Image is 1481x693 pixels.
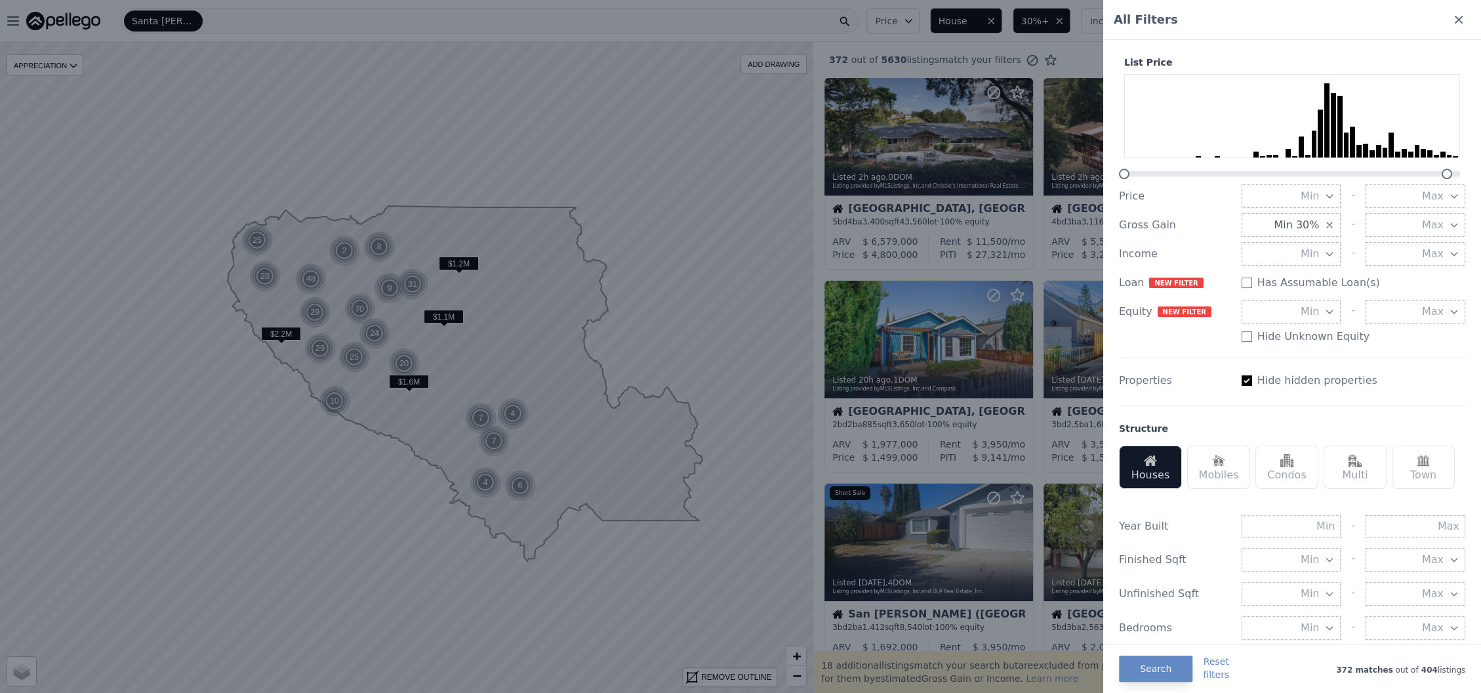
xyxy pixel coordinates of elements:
[1242,184,1341,208] button: Min
[1119,304,1231,320] div: Equity
[1392,446,1455,489] div: Town
[1351,213,1355,237] div: -
[1366,582,1465,606] button: Max
[1351,515,1355,537] div: -
[1301,188,1319,204] span: Min
[1422,620,1444,636] span: Max
[1366,242,1465,266] button: Max
[1366,616,1465,640] button: Max
[1422,246,1444,262] span: Max
[1422,552,1444,568] span: Max
[1366,548,1465,572] button: Max
[1158,306,1211,317] span: NEW FILTER
[1366,184,1465,208] button: Max
[1366,515,1465,537] input: Max
[1422,217,1444,233] span: Max
[1301,304,1319,320] span: Min
[1301,246,1319,262] span: Min
[1351,548,1355,572] div: -
[1119,552,1231,568] div: Finished Sqft
[1119,656,1192,682] button: Search
[1422,188,1444,204] span: Max
[1336,665,1393,675] span: 372 matches
[1119,620,1231,636] div: Bedrooms
[1301,552,1319,568] span: Min
[1119,446,1182,489] div: Houses
[1119,275,1231,291] div: Loan
[1301,586,1319,602] span: Min
[1242,515,1341,537] input: Min
[1242,213,1341,237] button: Min 30%
[1366,300,1465,324] button: Max
[1351,242,1355,266] div: -
[1119,246,1231,262] div: Income
[1119,188,1231,204] div: Price
[1351,184,1355,208] div: -
[1351,616,1355,640] div: -
[1119,373,1231,388] div: Properties
[1351,300,1355,324] div: -
[1144,454,1157,467] img: Houses
[1422,304,1444,320] span: Max
[1119,586,1231,602] div: Unfinished Sqft
[1418,665,1437,675] span: 404
[1203,655,1229,681] button: Resetfilters
[1242,242,1341,266] button: Min
[1349,454,1362,467] img: Multi
[1229,662,1465,675] div: out of listings
[1242,300,1341,324] button: Min
[1324,446,1387,489] div: Multi
[1119,56,1465,69] div: List Price
[1255,446,1318,489] div: Condos
[1257,329,1370,345] label: Hide Unknown Equity
[1257,373,1377,388] label: Hide hidden properties
[1242,616,1341,640] button: Min
[1119,422,1168,435] div: Structure
[1114,10,1178,29] span: All Filters
[1274,217,1319,233] span: Min 30%
[1366,213,1465,237] button: Max
[1280,454,1293,467] img: Condos
[1422,586,1444,602] span: Max
[1242,548,1341,572] button: Min
[1242,582,1341,606] button: Min
[1212,454,1225,467] img: Mobiles
[1351,582,1355,606] div: -
[1119,518,1231,534] div: Year Built
[1301,620,1319,636] span: Min
[1119,217,1231,233] div: Gross Gain
[1257,275,1380,291] label: Has Assumable Loan(s)
[1187,446,1250,489] div: Mobiles
[1417,454,1430,467] img: Town
[1149,278,1203,288] span: NEW FILTER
